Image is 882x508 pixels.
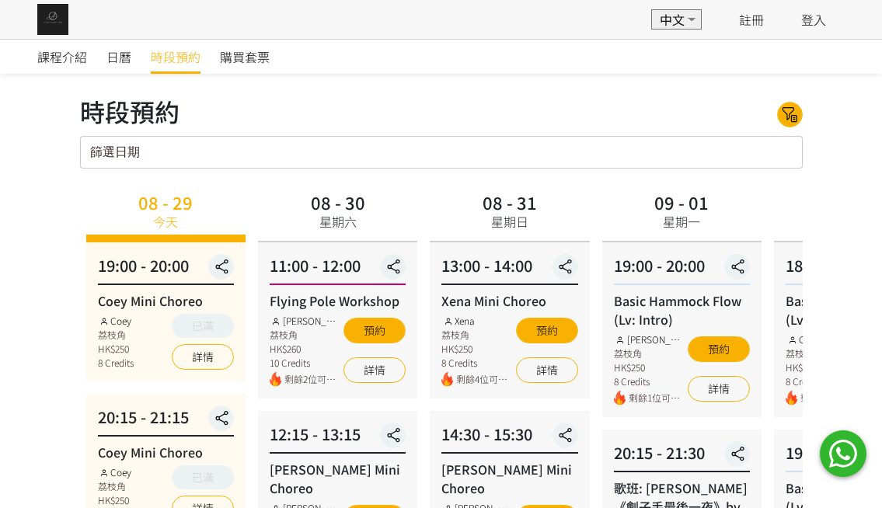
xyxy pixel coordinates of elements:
[800,391,856,405] span: 剩餘7位可預約
[441,460,577,497] div: [PERSON_NAME] Mini Choreo
[172,465,234,489] button: 已滿
[270,314,340,328] div: [PERSON_NAME]
[311,193,365,211] div: 08 - 30
[153,212,178,231] div: 今天
[220,47,270,66] span: 購買套票
[786,374,856,388] div: 8 Credits
[37,40,87,74] a: 課程介紹
[688,336,750,362] button: 預約
[270,356,340,370] div: 10 Credits
[98,443,234,461] div: Coey Mini Choreo
[786,360,856,374] div: HK$250
[456,372,511,387] span: 剩餘4位可預約
[614,391,626,405] img: fire.png
[614,291,750,329] div: Basic Hammock Flow (Lv: Intro)
[319,212,357,231] div: 星期六
[98,405,234,437] div: 20:15 - 21:15
[138,193,193,211] div: 08 - 29
[106,47,131,66] span: 日曆
[786,332,856,346] div: Coey
[284,372,340,387] span: 剩餘2位可預約
[441,254,577,285] div: 13:00 - 14:00
[629,391,684,405] span: 剩餘1位可預約
[343,357,406,383] a: 詳情
[654,193,709,211] div: 09 - 01
[270,372,281,387] img: fire.png
[151,40,200,74] a: 時段預約
[786,391,797,405] img: fire.png
[663,212,700,231] div: 星期一
[151,47,200,66] span: 時段預約
[98,314,134,328] div: Coey
[441,314,511,328] div: Xena
[739,10,764,29] a: 註冊
[98,356,134,370] div: 8 Credits
[98,342,134,356] div: HK$250
[614,254,750,285] div: 19:00 - 20:00
[37,47,87,66] span: 課程介紹
[441,328,511,342] div: 荔枝角
[441,342,511,356] div: HK$250
[172,314,234,338] button: 已滿
[98,328,134,342] div: 荔枝角
[688,376,750,402] a: 詳情
[98,465,134,479] div: Coey
[270,328,340,342] div: 荔枝角
[98,479,134,493] div: 荔枝角
[98,493,134,507] div: HK$250
[441,291,577,310] div: Xena Mini Choreo
[801,10,826,29] a: 登入
[80,92,180,130] div: 時段預約
[172,344,234,370] a: 詳情
[270,342,340,356] div: HK$260
[98,291,234,310] div: Coey Mini Choreo
[270,291,406,310] div: Flying Pole Workshop
[516,318,578,343] button: 預約
[270,460,406,497] div: [PERSON_NAME] Mini Choreo
[516,357,578,383] a: 詳情
[483,193,537,211] div: 08 - 31
[441,356,511,370] div: 8 Credits
[220,40,270,74] a: 購買套票
[614,441,750,472] div: 20:15 - 21:30
[343,318,406,343] button: 預約
[441,372,453,387] img: fire.png
[441,423,577,454] div: 14:30 - 15:30
[614,374,684,388] div: 8 Credits
[270,423,406,454] div: 12:15 - 13:15
[614,346,684,360] div: 荔枝角
[37,4,68,35] img: img_61c0148bb0266
[614,360,684,374] div: HK$250
[614,332,684,346] div: [PERSON_NAME]
[106,40,131,74] a: 日曆
[491,212,528,231] div: 星期日
[270,254,406,285] div: 11:00 - 12:00
[98,254,234,285] div: 19:00 - 20:00
[80,136,803,169] input: 篩選日期
[786,346,856,360] div: 荔枝角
